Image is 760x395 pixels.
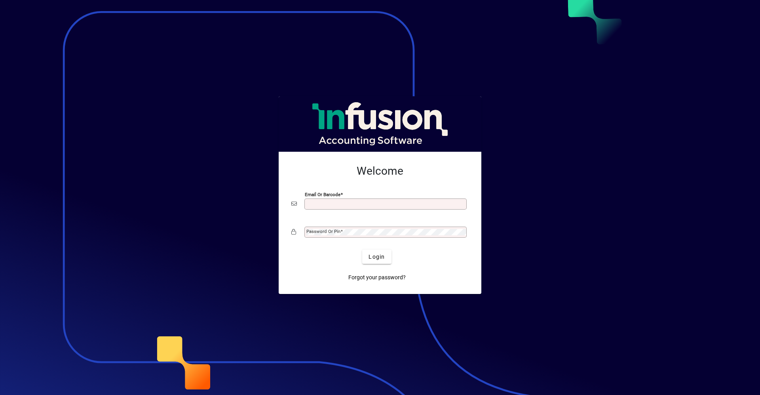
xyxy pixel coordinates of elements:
[362,250,391,264] button: Login
[291,164,469,178] h2: Welcome
[305,192,340,197] mat-label: Email or Barcode
[369,253,385,261] span: Login
[348,273,406,282] span: Forgot your password?
[345,270,409,284] a: Forgot your password?
[306,229,340,234] mat-label: Password or Pin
